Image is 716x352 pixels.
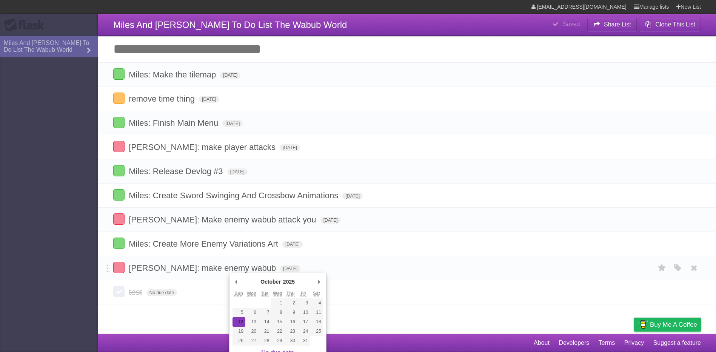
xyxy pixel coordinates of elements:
[129,118,220,128] span: Miles: Finish Main Menu
[245,327,258,336] button: 20
[310,308,323,317] button: 11
[113,165,125,176] label: Done
[271,336,284,346] button: 29
[342,193,363,199] span: [DATE]
[280,265,300,272] span: [DATE]
[113,189,125,201] label: Done
[113,262,125,273] label: Done
[233,327,245,336] button: 19
[247,291,257,296] abbr: Monday
[273,291,282,296] abbr: Wednesday
[655,262,669,274] label: Star task
[297,317,310,327] button: 17
[234,291,243,296] abbr: Sunday
[113,141,125,152] label: Done
[310,298,323,308] button: 4
[284,317,297,327] button: 16
[129,167,225,176] span: Miles: Release Devlog #3
[284,336,297,346] button: 30
[316,276,323,287] button: Next Month
[227,168,248,175] span: [DATE]
[261,291,268,296] abbr: Tuesday
[638,318,648,331] img: Buy me a coffee
[534,336,550,350] a: About
[129,239,280,249] span: Miles: Create More Enemy Variations Art
[146,289,177,296] span: No due date
[245,317,258,327] button: 13
[300,291,306,296] abbr: Friday
[284,327,297,336] button: 23
[4,19,49,32] div: Flask
[284,298,297,308] button: 2
[297,308,310,317] button: 10
[129,142,277,152] span: [PERSON_NAME]: make player attacks
[113,117,125,128] label: Done
[639,18,701,31] button: Clone This List
[259,276,282,287] div: October
[245,308,258,317] button: 6
[258,336,271,346] button: 28
[258,327,271,336] button: 21
[297,298,310,308] button: 3
[634,318,701,332] a: Buy me a coffee
[129,287,144,297] span: test
[653,336,701,350] a: Suggest a feature
[587,18,637,31] button: Share List
[282,276,296,287] div: 2025
[271,327,284,336] button: 22
[129,94,197,103] span: remove time thing
[113,93,125,104] label: Done
[604,21,631,28] b: Share List
[310,317,323,327] button: 18
[113,286,125,297] label: Done
[222,120,243,127] span: [DATE]
[284,308,297,317] button: 9
[563,21,580,27] b: Saved
[129,263,278,273] span: [PERSON_NAME]: make enemy wabub
[113,68,125,80] label: Done
[258,317,271,327] button: 14
[113,238,125,249] label: Done
[271,317,284,327] button: 15
[282,241,303,248] span: [DATE]
[129,191,340,200] span: Miles: Create Sword Swinging And Crossbow Animations
[280,144,300,151] span: [DATE]
[650,318,697,331] span: Buy me a coffee
[559,336,589,350] a: Developers
[113,20,347,30] span: Miles And [PERSON_NAME] To Do List The Wabub World
[297,327,310,336] button: 24
[233,308,245,317] button: 5
[258,308,271,317] button: 7
[199,96,219,103] span: [DATE]
[286,291,295,296] abbr: Thursday
[624,336,644,350] a: Privacy
[320,217,341,224] span: [DATE]
[113,213,125,225] label: Done
[655,21,695,28] b: Clone This List
[599,336,615,350] a: Terms
[271,298,284,308] button: 1
[313,291,320,296] abbr: Saturday
[271,308,284,317] button: 8
[233,336,245,346] button: 26
[297,336,310,346] button: 31
[220,72,240,79] span: [DATE]
[233,317,245,327] button: 12
[129,70,218,79] span: Miles: Make the tilemap
[233,276,240,287] button: Previous Month
[245,336,258,346] button: 27
[129,215,318,224] span: [PERSON_NAME]: Make enemy wabub attack you
[310,327,323,336] button: 25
